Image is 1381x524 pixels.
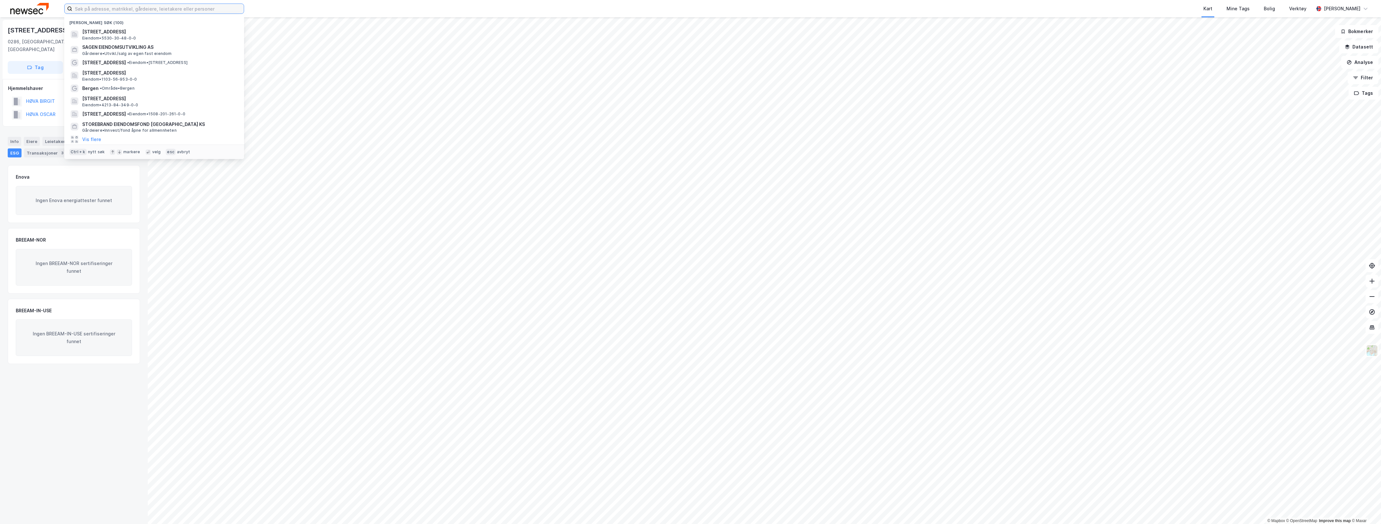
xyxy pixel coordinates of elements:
span: [STREET_ADDRESS] [82,69,236,77]
span: Eiendom • 1508-201-261-0-0 [127,111,185,117]
span: Gårdeiere • Utvikl./salg av egen fast eiendom [82,51,172,56]
div: Mine Tags [1227,5,1250,13]
div: 3 [59,150,66,156]
div: Ingen Enova energiattester funnet [16,186,132,215]
span: • [100,86,102,91]
iframe: Chat Widget [1349,493,1381,524]
div: Ingen BREEAM-IN-USE sertifiseringer funnet [16,319,132,356]
div: velg [152,149,161,155]
span: Eiendom • 1103-56-953-0-0 [82,77,137,82]
div: Transaksjoner [24,148,68,157]
div: Ingen BREEAM-NOR sertifiseringer funnet [16,249,132,286]
div: ESG [8,148,22,157]
div: BREEAM-NOR [16,236,46,244]
div: Kart [1203,5,1212,13]
div: Kontrollprogram for chat [1349,493,1381,524]
span: SAGEN EIENDOMSUTVIKLING AS [82,43,236,51]
span: [STREET_ADDRESS] [82,28,236,36]
input: Søk på adresse, matrikkel, gårdeiere, leietakere eller personer [72,4,244,13]
button: Filter [1348,71,1378,84]
button: Vis flere [82,136,101,143]
a: Improve this map [1319,519,1351,523]
span: [STREET_ADDRESS] [82,59,126,67]
div: Ctrl + k [69,149,87,155]
div: Leietakere [42,137,78,146]
span: STOREBRAND EIENDOMSFOND [GEOGRAPHIC_DATA] KS [82,120,236,128]
div: Info [8,137,21,146]
div: Eiere [24,137,40,146]
button: Tags [1349,87,1378,100]
span: Eiendom • 4213-84-349-0-0 [82,102,138,108]
button: Datasett [1339,40,1378,53]
div: avbryt [177,149,190,155]
a: OpenStreetMap [1286,519,1317,523]
button: Bokmerker [1335,25,1378,38]
button: Analyse [1341,56,1378,69]
span: Eiendom • [STREET_ADDRESS] [127,60,188,65]
span: • [127,60,129,65]
div: 0286, [GEOGRAPHIC_DATA], [GEOGRAPHIC_DATA] [8,38,91,53]
img: newsec-logo.f6e21ccffca1b3a03d2d.png [10,3,49,14]
div: [PERSON_NAME] [1324,5,1360,13]
div: markere [123,149,140,155]
div: BREEAM-IN-USE [16,307,52,315]
div: Bolig [1264,5,1275,13]
div: Enova [16,173,30,181]
div: nytt søk [88,149,105,155]
span: • [127,111,129,116]
div: [PERSON_NAME] søk (100) [64,15,244,27]
div: Hjemmelshaver [8,84,140,92]
div: esc [166,149,176,155]
a: Mapbox [1267,519,1285,523]
button: Tag [8,61,63,74]
div: Verktøy [1289,5,1306,13]
div: [STREET_ADDRESS] [8,25,71,35]
span: [STREET_ADDRESS] [82,110,126,118]
img: Z [1366,344,1378,357]
span: Gårdeiere • Innvest/fond åpne for allmennheten [82,128,177,133]
span: [STREET_ADDRESS] [82,95,236,102]
span: Eiendom • 5530-30-48-0-0 [82,36,136,41]
span: Område • Bergen [100,86,135,91]
span: Bergen [82,84,99,92]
